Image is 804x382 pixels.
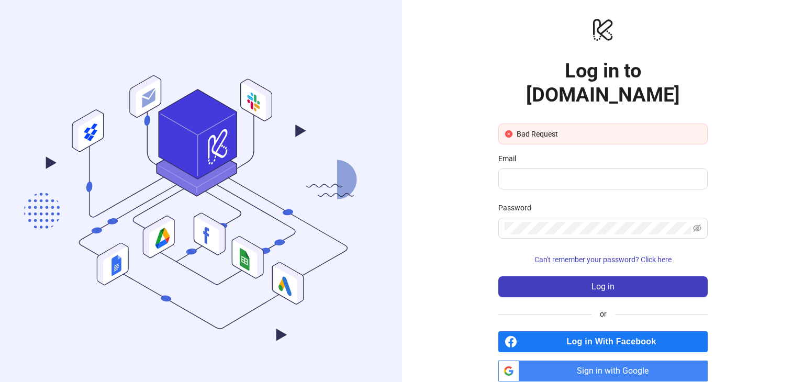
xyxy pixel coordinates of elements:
button: Can't remember your password? Click here [498,251,708,268]
span: Sign in with Google [523,361,708,381]
button: Log in [498,276,708,297]
h1: Log in to [DOMAIN_NAME] [498,59,708,107]
a: Can't remember your password? Click here [498,255,708,264]
div: Bad Request [517,128,701,140]
input: Email [505,173,699,185]
label: Email [498,153,523,164]
span: eye-invisible [693,224,701,232]
span: Log in [591,282,615,291]
span: Can't remember your password? Click here [534,255,672,264]
a: Sign in with Google [498,361,708,381]
span: close-circle [505,130,512,138]
span: or [591,308,615,320]
a: Log in With Facebook [498,331,708,352]
input: Password [505,222,691,234]
span: Log in With Facebook [521,331,708,352]
label: Password [498,202,538,214]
